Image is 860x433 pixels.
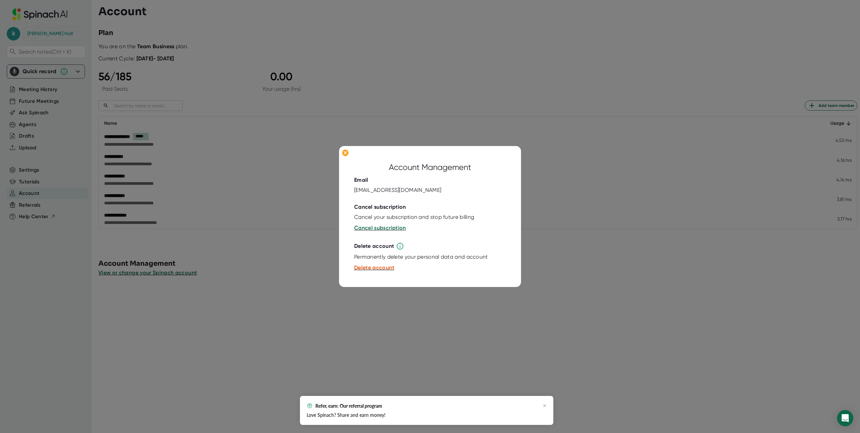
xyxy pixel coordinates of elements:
[354,254,488,260] div: Permanently delete your personal data and account
[354,264,394,271] span: Delete account
[389,161,471,173] div: Account Management
[354,225,406,231] span: Cancel subscription
[354,264,394,272] button: Delete account
[354,214,474,221] div: Cancel your subscription and stop future billing
[354,243,394,250] div: Delete account
[354,177,368,183] div: Email
[354,224,406,232] button: Cancel subscription
[354,204,406,210] div: Cancel subscription
[837,410,853,426] div: Open Intercom Messenger
[354,187,441,194] div: [EMAIL_ADDRESS][DOMAIN_NAME]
